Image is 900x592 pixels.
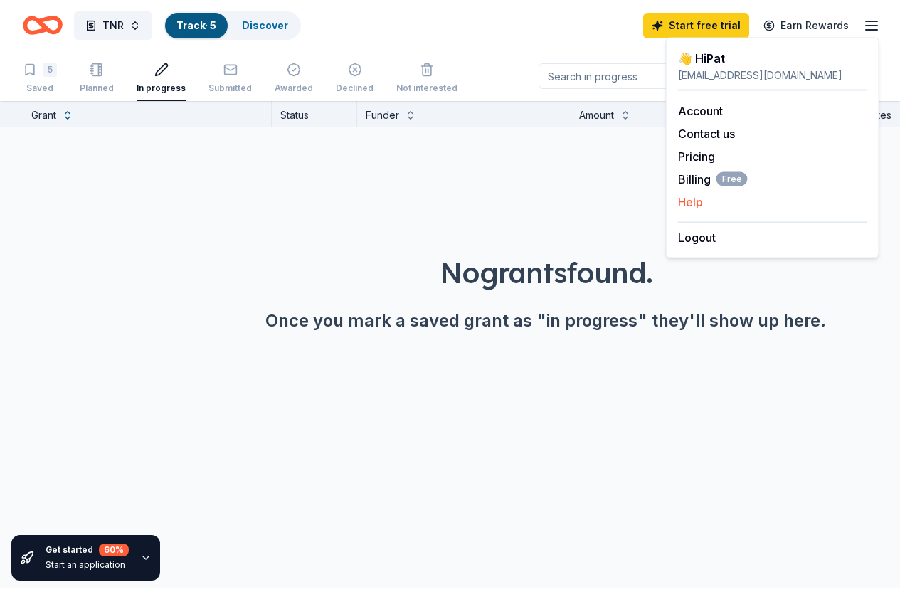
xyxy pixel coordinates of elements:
div: 5 [43,63,57,77]
div: Grant [31,107,56,124]
a: Account [678,104,723,118]
div: Get started [46,544,129,556]
div: Not interested [396,83,457,94]
a: Track· 5 [176,19,216,31]
div: Declined [336,83,374,94]
a: Home [23,9,63,42]
div: [EMAIL_ADDRESS][DOMAIN_NAME] [678,67,867,84]
div: Amount [579,107,614,124]
button: Declined [336,57,374,101]
div: Awarded [275,83,313,94]
div: Funder [366,107,399,124]
button: Awarded [275,57,313,101]
button: Track· 5Discover [164,11,301,40]
div: Submitted [208,83,252,94]
div: Planned [80,83,114,94]
div: Start an application [46,559,129,571]
a: Earn Rewards [755,13,857,38]
div: Status [272,101,357,127]
button: Logout [678,229,716,246]
input: Search in progress [539,63,721,89]
button: In progress [137,57,186,101]
a: Discover [242,19,288,31]
span: Free [716,172,748,186]
div: In progress [137,83,186,94]
div: Saved [23,83,57,94]
button: Help [678,194,703,211]
span: TNR [102,17,124,34]
button: TNR [74,11,152,40]
button: 5Saved [23,57,57,101]
button: Not interested [396,57,457,101]
button: Planned [80,57,114,101]
a: Pricing [678,149,715,164]
div: 👋 Hi Pat [678,50,867,67]
button: BillingFree [678,171,748,188]
button: Submitted [208,57,252,101]
a: Start free trial [643,13,749,38]
span: Billing [678,171,748,188]
div: 60 % [99,544,129,556]
button: Contact us [678,125,735,142]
